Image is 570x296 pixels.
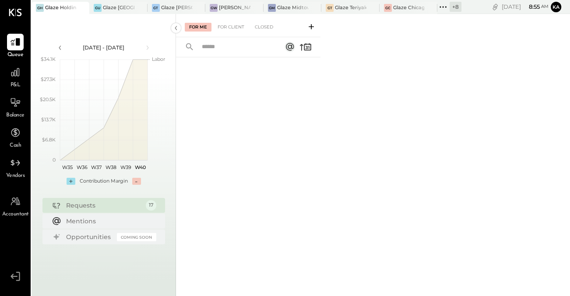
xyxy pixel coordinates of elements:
span: am [541,4,549,10]
div: Glaze [PERSON_NAME] [PERSON_NAME] LLC [161,4,192,11]
div: GT [326,4,334,12]
div: Coming Soon [117,233,156,241]
text: W38 [106,164,116,170]
div: Glaze Holdings - Glaze Teriyaki Holdings LLC [45,4,76,11]
text: Labor [152,56,165,62]
text: W36 [76,164,87,170]
div: 17 [146,200,156,211]
a: Cash [0,124,30,150]
div: For Me [185,23,211,32]
span: P&L [11,81,21,89]
div: [DATE] [502,3,549,11]
a: Balance [0,94,30,120]
div: Glaze Chicago Ghost - West River Rice LLC [393,4,424,11]
div: + [67,178,75,185]
div: Glaze [GEOGRAPHIC_DATA] - 110 Uni [103,4,134,11]
div: Requests [66,201,141,210]
span: Cash [10,142,21,150]
button: Ka [551,2,561,12]
span: Queue [7,51,24,59]
div: copy link [491,2,500,11]
div: GM [268,4,276,12]
div: [PERSON_NAME] - Glaze Williamsburg One LLC [219,4,250,11]
text: $20.5K [40,96,56,102]
text: $13.7K [41,116,56,123]
text: W40 [134,164,145,170]
div: Closed [250,23,278,32]
div: Mentions [66,217,152,226]
div: GC [384,4,392,12]
div: GT [152,4,160,12]
text: $6.8K [42,137,56,143]
span: Accountant [2,211,29,218]
text: $27.3K [41,76,56,82]
div: GH [36,4,44,12]
div: GW [210,4,218,12]
div: GU [94,4,102,12]
div: - [132,178,141,185]
div: [DATE] - [DATE] [67,44,141,51]
text: 0 [53,157,56,163]
span: Balance [6,112,25,120]
text: W37 [91,164,102,170]
div: Glaze Teriyaki [PERSON_NAME] Street - [PERSON_NAME] River [PERSON_NAME] LLC [335,4,366,11]
div: + 8 [450,2,461,12]
text: W39 [120,164,131,170]
a: P&L [0,64,30,89]
span: 8 : 55 [522,3,540,11]
a: Vendors [0,155,30,180]
text: W35 [62,164,72,170]
a: Accountant [0,193,30,218]
div: Contribution Margin [80,178,128,185]
div: Opportunities [66,233,113,241]
div: Glaze Midtown East - Glaze Lexington One LLC [277,4,308,11]
span: Vendors [6,172,25,180]
text: $34.1K [41,56,56,62]
div: For Client [213,23,249,32]
a: Queue [0,34,30,59]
